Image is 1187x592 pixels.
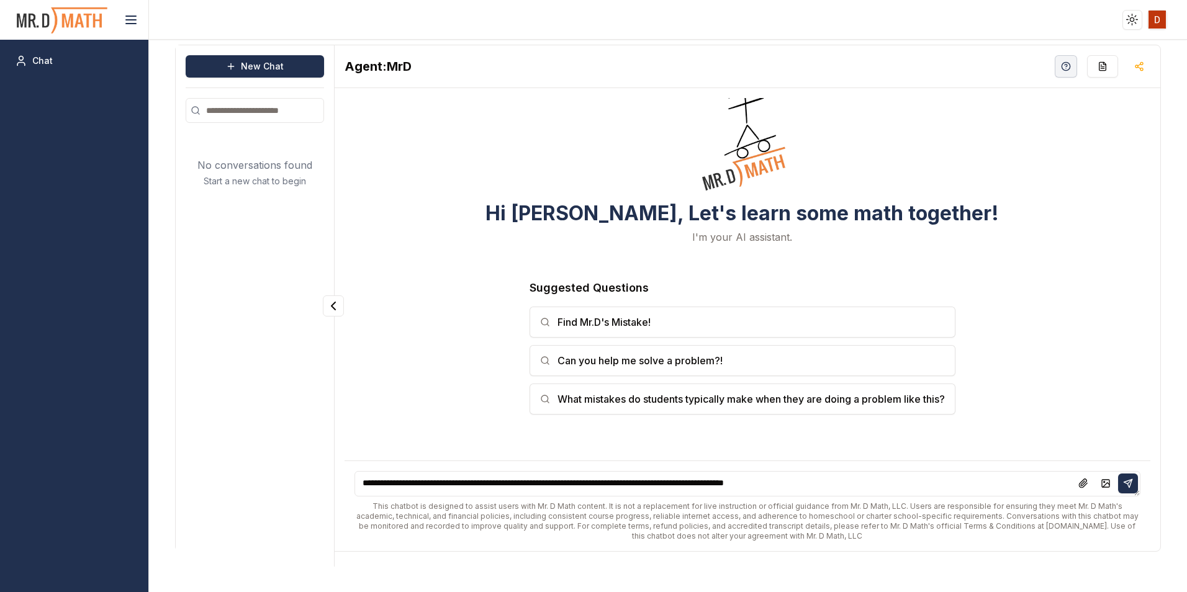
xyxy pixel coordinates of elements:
button: New Chat [186,55,324,78]
img: ACg8ocLIB5PdNesPi0PJqUeBq6cPoPY9C2iKYR-otIOmMQ8XHtBOTg=s96-c [1149,11,1167,29]
button: Fill Questions [1087,55,1118,78]
button: Collapse panel [323,295,344,316]
h2: MrD [345,58,412,75]
button: Can you help me solve a problem?! [530,345,955,376]
button: Find Mr.D's Mistake! [530,307,955,338]
button: What mistakes do students typically make when they are doing a problem like this? [530,383,955,415]
p: I'm your AI assistant. [692,230,792,244]
div: This chatbot is designed to assist users with Mr. D Math content. It is not a replacement for liv... [354,501,1140,541]
button: Help Videos [1055,55,1077,78]
span: Chat [32,55,53,67]
p: Start a new chat to begin [204,175,306,187]
p: No conversations found [197,158,312,173]
img: Welcome Owl [693,70,792,192]
h3: Suggested Questions [530,279,955,297]
img: PromptOwl [16,4,109,37]
a: Chat [10,50,138,72]
h3: Hi [PERSON_NAME], Let's learn some math together! [485,202,999,225]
